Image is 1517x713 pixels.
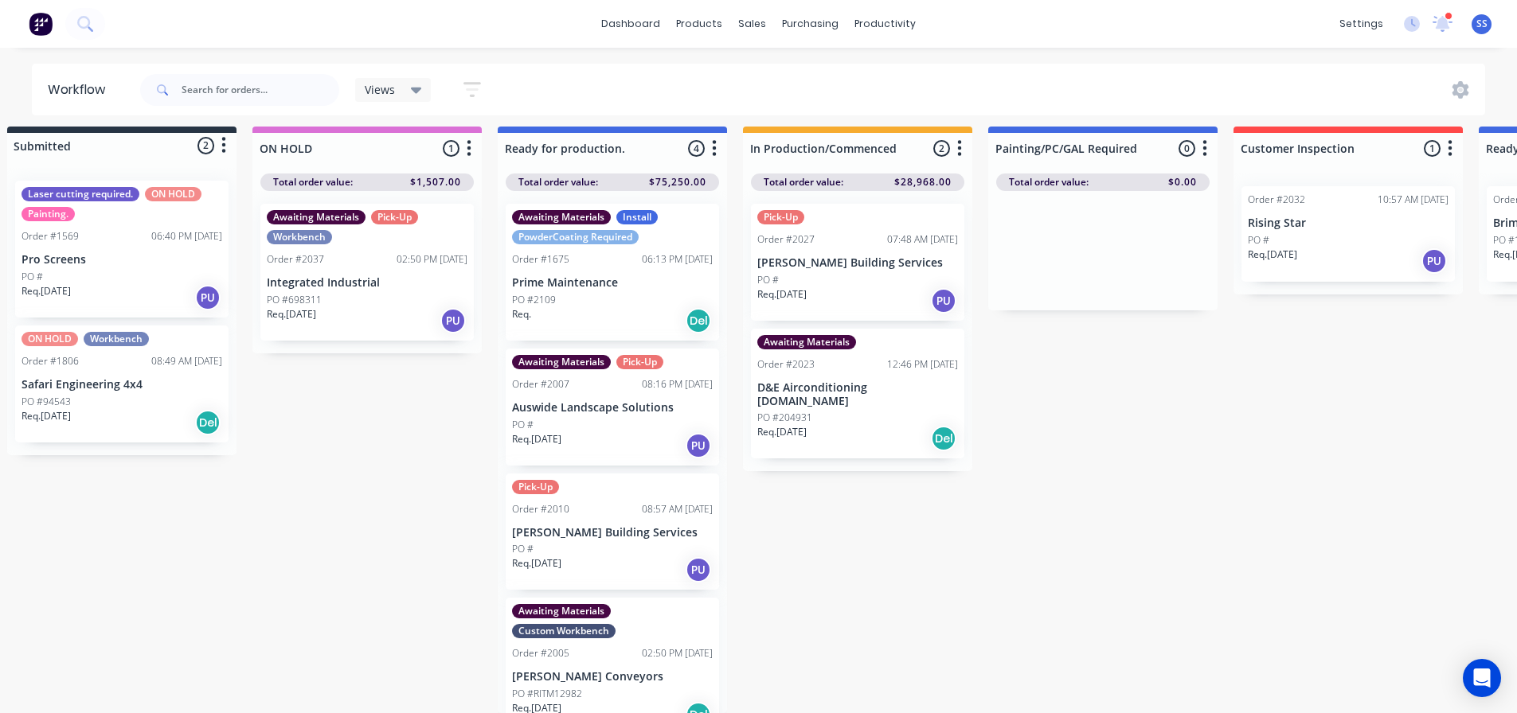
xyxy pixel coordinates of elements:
[29,12,53,36] img: Factory
[846,12,924,36] div: productivity
[15,181,229,318] div: Laser cutting required.ON HOLDPainting.Order #156906:40 PM [DATE]Pro ScreensPO #Req.[DATE]PU
[774,12,846,36] div: purchasing
[267,252,324,267] div: Order #2037
[410,175,461,189] span: $1,507.00
[273,175,353,189] span: Total order value:
[512,307,531,321] p: Req.
[22,332,78,346] div: ON HOLD
[887,357,958,372] div: 12:46 PM [DATE]
[512,401,713,415] p: Auswide Landscape Solutions
[616,355,663,369] div: Pick-Up
[686,308,711,333] div: Del
[757,381,958,408] p: D&E Airconditioning [DOMAIN_NAME]
[512,210,611,224] div: Awaiting Materials
[506,473,719,590] div: Pick-UpOrder #201008:57 AM [DATE][PERSON_NAME] Building ServicesPO #Req.[DATE]PU
[512,526,713,540] p: [PERSON_NAME] Building Services
[22,270,43,284] p: PO #
[757,357,815,372] div: Order #2023
[642,252,713,267] div: 06:13 PM [DATE]
[22,253,222,267] p: Pro Screens
[512,293,556,307] p: PO #2109
[512,687,582,701] p: PO #RITM12982
[757,411,812,425] p: PO #204931
[751,204,964,321] div: Pick-UpOrder #202707:48 AM [DATE][PERSON_NAME] Building ServicesPO #Req.[DATE]PU
[512,276,713,290] p: Prime Maintenance
[512,604,611,618] div: Awaiting Materials
[22,229,79,244] div: Order #1569
[512,670,713,684] p: [PERSON_NAME] Conveyors
[512,355,611,369] div: Awaiting Materials
[593,12,668,36] a: dashboard
[22,354,79,368] div: Order #1806
[1168,175,1197,189] span: $0.00
[267,230,332,244] div: Workbench
[22,395,71,409] p: PO #94543
[512,418,534,432] p: PO #
[195,410,221,435] div: Del
[440,308,466,333] div: PU
[668,12,730,36] div: products
[195,285,221,310] div: PU
[1248,193,1305,207] div: Order #2032
[145,187,201,201] div: ON HOLD
[894,175,952,189] span: $28,968.00
[751,329,964,459] div: Awaiting MaterialsOrder #202312:46 PM [DATE]D&E Airconditioning [DOMAIN_NAME]PO #204931Req.[DATE]Del
[649,175,706,189] span: $75,250.00
[22,207,75,221] div: Painting.
[512,556,561,571] p: Req. [DATE]
[365,81,395,98] span: Views
[22,409,71,423] p: Req. [DATE]
[267,210,366,224] div: Awaiting Materials
[757,287,807,302] p: Req. [DATE]
[506,349,719,466] div: Awaiting MaterialsPick-UpOrder #200708:16 PM [DATE]Auswide Landscape SolutionsPO #Req.[DATE]PU
[686,433,711,458] div: PU
[1009,175,1089,189] span: Total order value:
[512,542,534,556] p: PO #
[757,232,815,247] div: Order #2027
[512,480,559,494] div: Pick-Up
[371,210,418,224] div: Pick-Up
[15,325,229,442] div: ON HOLDWorkbenchOrder #180608:49 AM [DATE]Safari Engineering 4x4PO #94543Req.[DATE]Del
[1421,248,1447,274] div: PU
[757,210,804,224] div: Pick-Up
[642,502,713,516] div: 08:57 AM [DATE]
[931,288,956,314] div: PU
[512,252,569,267] div: Order #1675
[642,646,713,660] div: 02:50 PM [DATE]
[757,273,779,287] p: PO #
[48,80,113,99] div: Workflow
[518,175,598,189] span: Total order value:
[764,175,843,189] span: Total order value:
[730,12,774,36] div: sales
[757,425,807,439] p: Req. [DATE]
[182,74,339,106] input: Search for orders...
[1241,186,1455,282] div: Order #203210:57 AM [DATE]Rising StarPO #Req.[DATE]PU
[512,646,569,660] div: Order #2005
[512,377,569,392] div: Order #2007
[397,252,467,267] div: 02:50 PM [DATE]
[22,284,71,298] p: Req. [DATE]
[642,377,713,392] div: 08:16 PM [DATE]
[512,624,616,638] div: Custom Workbench
[260,204,474,341] div: Awaiting MaterialsPick-UpWorkbenchOrder #203702:50 PM [DATE]Integrated IndustrialPO #698311Req.[D...
[22,187,139,201] div: Laser cutting required.
[1463,659,1501,697] div: Open Intercom Messenger
[267,307,316,321] p: Req. [DATE]
[757,256,958,270] p: [PERSON_NAME] Building Services
[84,332,149,346] div: Workbench
[22,378,222,392] p: Safari Engineering 4x4
[757,335,856,349] div: Awaiting Materials
[1378,193,1449,207] div: 10:57 AM [DATE]
[151,229,222,244] div: 06:40 PM [DATE]
[1248,233,1269,247] p: PO #
[512,502,569,516] div: Order #2010
[506,204,719,341] div: Awaiting MaterialsInstallPowderCoating RequiredOrder #167506:13 PM [DATE]Prime MaintenancePO #210...
[1248,247,1297,262] p: Req. [DATE]
[512,432,561,446] p: Req. [DATE]
[887,232,958,247] div: 07:48 AM [DATE]
[267,276,467,290] p: Integrated Industrial
[686,557,711,582] div: PU
[1331,12,1391,36] div: settings
[616,210,658,224] div: Install
[931,426,956,451] div: Del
